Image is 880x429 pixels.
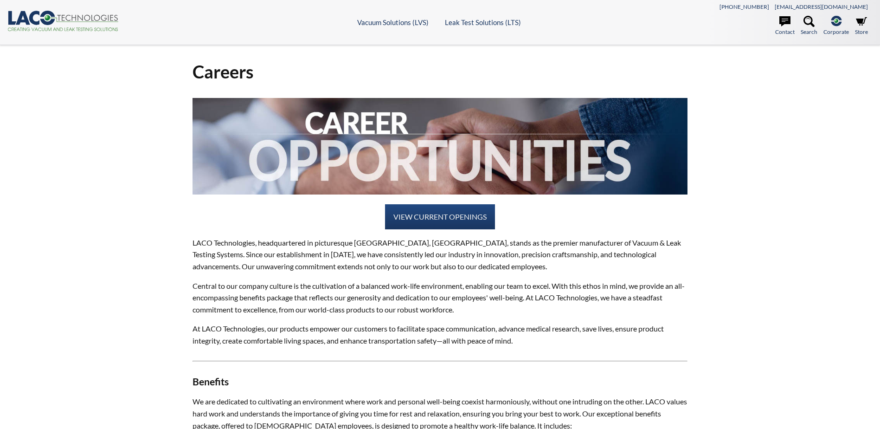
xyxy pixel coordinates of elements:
a: Leak Test Solutions (LTS) [445,18,521,26]
a: Contact [775,16,795,36]
a: [PHONE_NUMBER] [719,3,769,10]
h3: Benefits [193,376,687,389]
a: Search [801,16,817,36]
a: [EMAIL_ADDRESS][DOMAIN_NAME] [775,3,868,10]
a: Store [855,16,868,36]
img: 2024-Career-Opportunities.jpg [193,98,687,195]
span: Corporate [823,27,849,36]
p: At LACO Technologies, our products empower our customers to facilitate space communication, advan... [193,323,687,346]
a: Vacuum Solutions (LVS) [357,18,429,26]
p: Central to our company culture is the cultivation of a balanced work-life environment, enabling o... [193,280,687,316]
h1: Careers [193,60,687,83]
p: LACO Technologies, headquartered in picturesque [GEOGRAPHIC_DATA], [GEOGRAPHIC_DATA], stands as t... [193,237,687,273]
a: VIEW CURRENT OPENINGS [385,204,495,229]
